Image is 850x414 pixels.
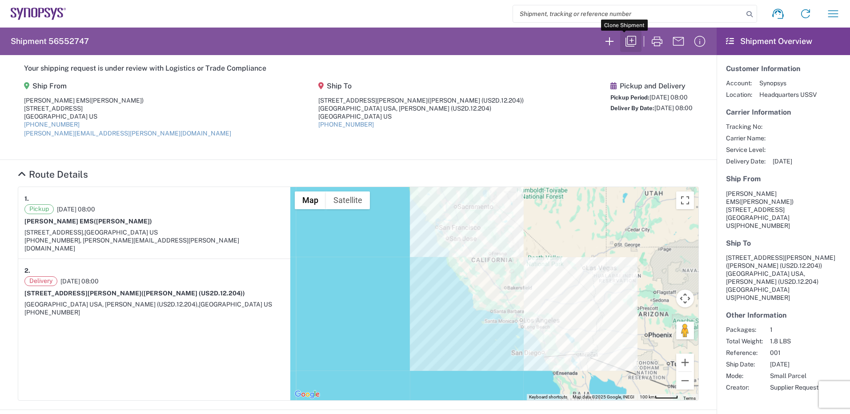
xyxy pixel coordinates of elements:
span: 100 km [640,394,655,399]
img: Google [293,389,322,400]
span: [DATE] 08:00 [650,94,688,101]
h5: Ship From [726,175,841,183]
h5: Ship From [24,82,231,90]
button: Zoom in [676,354,694,371]
span: Deliver By Date: [610,105,654,111]
span: [DATE] 08:00 [57,205,95,213]
button: Map camera controls [676,290,694,307]
strong: [STREET_ADDRESS][PERSON_NAME] [24,290,245,297]
address: [GEOGRAPHIC_DATA] US [726,254,841,302]
span: Service Level: [726,146,766,154]
a: [PERSON_NAME][EMAIL_ADDRESS][PERSON_NAME][DOMAIN_NAME] [24,130,231,137]
a: Open this area in Google Maps (opens a new window) [293,389,322,400]
span: Tracking No: [726,123,766,131]
span: ([PERSON_NAME]) [89,97,144,104]
button: Show street map [295,191,326,209]
a: [PHONE_NUMBER] [24,121,80,128]
a: [PHONE_NUMBER] [318,121,374,128]
span: Carrier Name: [726,134,766,142]
strong: 2. [24,265,30,276]
span: Synopsys [759,79,817,87]
span: [PHONE_NUMBER] [734,294,790,301]
span: Small Parcel [770,372,818,380]
button: Map Scale: 100 km per 48 pixels [637,394,681,400]
span: [DATE] [770,360,818,368]
span: Mode: [726,372,763,380]
span: ([PERSON_NAME] (US2D.12.204)) [141,290,245,297]
span: [DATE] 08:00 [654,104,693,111]
span: [STREET_ADDRESS], [24,229,84,236]
span: 001 [770,349,818,357]
span: [GEOGRAPHIC_DATA] US [199,301,272,308]
a: Hide Details [18,169,88,180]
h5: Carrier Information [726,108,841,116]
span: ([PERSON_NAME] (US2D.12.204)) [428,97,524,104]
span: [GEOGRAPHIC_DATA] USA, [PERSON_NAME] (US2D.12.204), [24,301,199,308]
div: [PERSON_NAME] EMS [24,96,231,104]
span: Headquarters USSV [759,91,817,99]
a: Terms [683,396,696,401]
span: Delivery Date: [726,157,766,165]
span: Account: [726,79,752,87]
span: [DATE] [773,157,792,165]
div: [GEOGRAPHIC_DATA] USA, [PERSON_NAME] (US2D.12.204) [318,104,524,112]
h5: Pickup and Delivery [610,82,693,90]
span: Pickup Period: [610,94,650,101]
span: [STREET_ADDRESS] [726,206,785,213]
span: 1.8 LBS [770,337,818,345]
span: Map data ©2025 Google, INEGI [573,394,634,399]
h2: Shipment 56552747 [11,36,89,47]
span: Reference: [726,349,763,357]
span: ([PERSON_NAME]) [739,198,794,205]
h5: Your shipping request is under review with Logistics or Trade Compliance [24,64,693,72]
div: [PHONE_NUMBER] [24,308,284,316]
div: [GEOGRAPHIC_DATA] US [24,112,231,120]
h5: Ship To [726,239,841,247]
h5: Ship To [318,82,524,90]
span: Total Weight: [726,337,763,345]
button: Zoom out [676,372,694,390]
span: [DATE] 08:00 [60,277,99,285]
span: Location: [726,91,752,99]
span: Packages: [726,326,763,334]
span: [STREET_ADDRESS][PERSON_NAME] [GEOGRAPHIC_DATA] USA, [PERSON_NAME] (US2D.12.204) [726,254,835,285]
span: 1 [770,326,818,334]
input: Shipment, tracking or reference number [513,5,743,22]
strong: 1. [24,193,29,204]
div: [GEOGRAPHIC_DATA] US [318,112,524,120]
div: [STREET_ADDRESS] [24,104,231,112]
h5: Customer Information [726,64,841,73]
address: [GEOGRAPHIC_DATA] US [726,190,841,230]
div: [STREET_ADDRESS][PERSON_NAME] [318,96,524,104]
span: ([PERSON_NAME] (US2D.12.204)) [726,262,822,269]
span: Creator: [726,383,763,391]
header: Shipment Overview [717,28,850,55]
span: Delivery [24,276,57,286]
button: Drag Pegman onto the map to open Street View [676,322,694,339]
span: Ship Date: [726,360,763,368]
button: Keyboard shortcuts [529,394,567,400]
span: Supplier Request [770,383,818,391]
div: [PHONE_NUMBER], [PERSON_NAME][EMAIL_ADDRESS][PERSON_NAME][DOMAIN_NAME] [24,236,284,252]
h5: Other Information [726,311,841,319]
span: [GEOGRAPHIC_DATA] US [84,229,158,236]
button: Toggle fullscreen view [676,191,694,209]
button: Show satellite imagery [326,191,370,209]
strong: [PERSON_NAME] EMS [24,218,152,225]
span: Pickup [24,204,54,214]
span: ([PERSON_NAME]) [94,218,152,225]
span: [PERSON_NAME] EMS [726,190,777,205]
span: [PHONE_NUMBER] [734,222,790,229]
